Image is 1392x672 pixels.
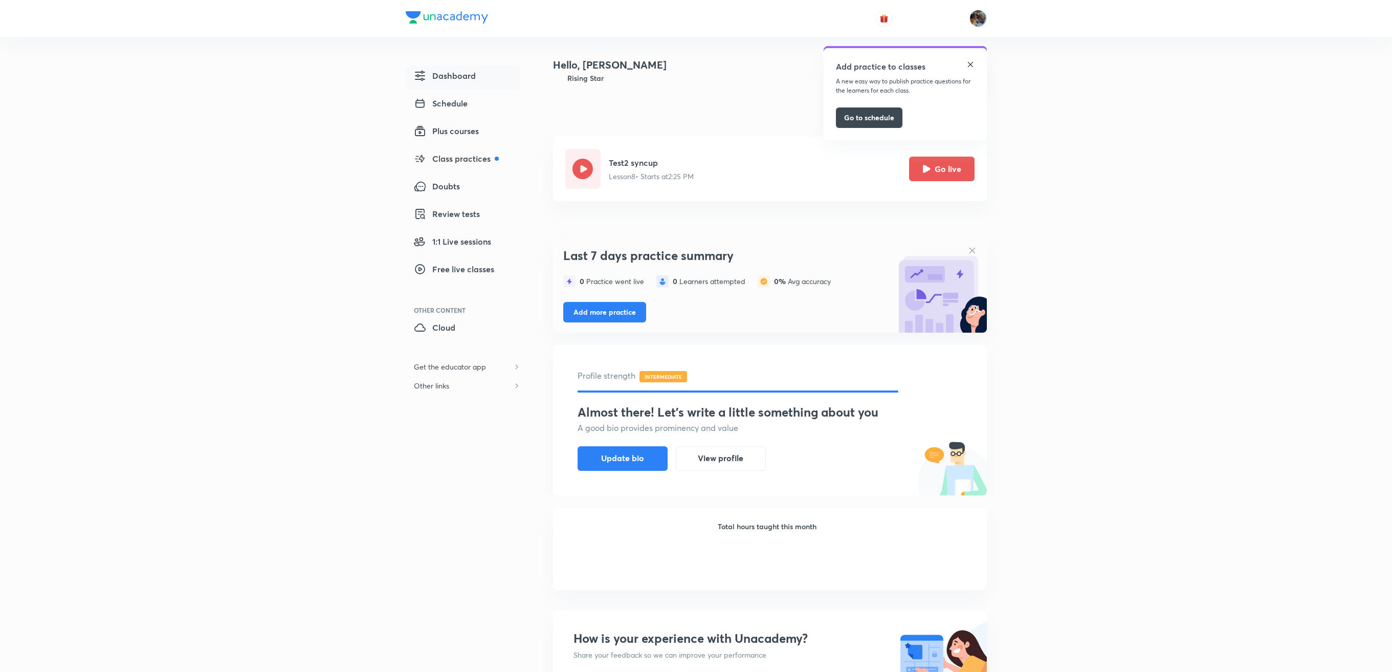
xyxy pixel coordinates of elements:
h5: Test2 syncup [609,157,694,169]
h3: Last 7 days practice summary [563,248,890,263]
span: 0 [673,276,679,286]
img: Company Logo [406,11,488,24]
a: Dashboard [406,66,520,89]
img: Badge [553,73,563,83]
p: A new easy way to publish practice questions for the learners for each class. [836,77,975,95]
a: Free live classes [406,259,520,283]
span: Doubts [414,180,460,192]
span: Dashboard [414,70,476,82]
h3: Almost there! Let's write a little something about you [578,405,962,420]
a: 1:1 Live sessions [406,231,520,255]
span: Plus courses [414,125,479,137]
a: Review tests [406,204,520,227]
span: 0% [774,276,788,286]
h3: How is your experience with Unacademy? [573,631,808,646]
a: Schedule [406,93,520,117]
span: Review tests [414,208,480,220]
h5: Profile strength [578,370,962,382]
button: Update bio [578,446,668,471]
a: Doubts [406,176,520,200]
p: Share your feedback so we can improve your performance [573,649,808,660]
div: Other Content [414,307,520,313]
img: Chayan Mehta [969,10,987,27]
iframe: Help widget launcher [1301,632,1381,661]
span: INTERMEDIATE [639,371,687,382]
img: bg [895,241,987,333]
a: Company Logo [406,11,488,26]
button: Add more practice [563,302,646,322]
button: avatar [876,10,892,27]
h6: Other links [406,376,457,395]
div: Practice went live [580,277,644,286]
span: 1:1 Live sessions [414,235,491,248]
span: Cloud [414,321,455,334]
span: Class practices [414,153,499,165]
button: Go live [909,157,975,181]
span: Schedule [414,97,468,110]
img: close [966,60,975,69]
div: Avg accuracy [774,277,831,286]
h4: Hello, [PERSON_NAME] [553,57,667,73]
img: statistics [563,275,576,288]
p: Lesson 8 • Starts at 2:25 PM [609,171,694,182]
a: Plus courses [406,121,520,144]
div: Learners attempted [673,277,745,286]
h5: Add practice to classes [836,60,925,73]
img: statistics [758,275,770,288]
h6: Get the educator app [406,357,494,376]
h6: Rising Star [567,73,604,83]
h6: Total hours taught this month [718,521,816,532]
h5: A good bio provides prominency and value [578,422,962,434]
a: Cloud [406,317,520,341]
img: statistics [656,275,669,288]
a: Class practices [406,148,520,172]
button: View profile [676,446,766,471]
span: Free live classes [414,263,494,275]
img: avatar [879,14,889,23]
button: Go to schedule [836,107,902,128]
span: 0 [580,276,586,286]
